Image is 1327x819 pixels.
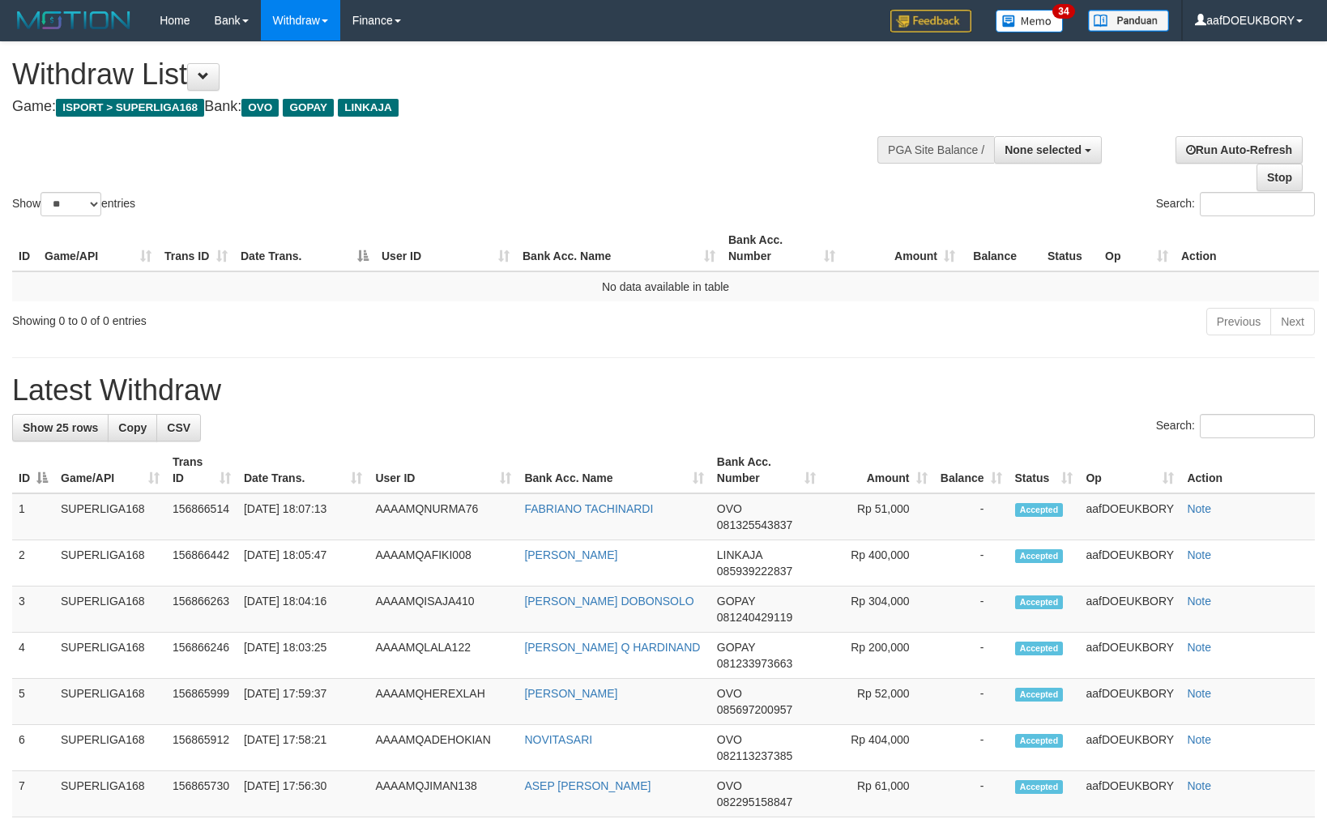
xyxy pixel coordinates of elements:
[12,99,868,115] h4: Game: Bank:
[1015,595,1064,609] span: Accepted
[38,225,158,271] th: Game/API: activate to sort column ascending
[369,540,518,587] td: AAAAMQAFIKI008
[237,771,369,817] td: [DATE] 17:56:30
[369,725,518,771] td: AAAAMQADEHOKIAN
[54,679,166,725] td: SUPERLIGA168
[54,771,166,817] td: SUPERLIGA168
[524,548,617,561] a: [PERSON_NAME]
[1005,143,1082,156] span: None selected
[1052,4,1074,19] span: 34
[369,771,518,817] td: AAAAMQJIMAN138
[12,192,135,216] label: Show entries
[518,447,710,493] th: Bank Acc. Name: activate to sort column ascending
[717,611,792,624] span: Copy 081240429119 to clipboard
[338,99,399,117] span: LINKAJA
[1175,225,1319,271] th: Action
[1015,688,1064,702] span: Accepted
[1015,734,1064,748] span: Accepted
[1200,192,1315,216] input: Search:
[234,225,375,271] th: Date Trans.: activate to sort column descending
[369,493,518,540] td: AAAAMQNURMA76
[1206,308,1271,335] a: Previous
[890,10,971,32] img: Feedback.jpg
[241,99,279,117] span: OVO
[237,725,369,771] td: [DATE] 17:58:21
[822,633,934,679] td: Rp 200,000
[166,679,237,725] td: 156865999
[717,548,762,561] span: LINKAJA
[23,421,98,434] span: Show 25 rows
[54,447,166,493] th: Game/API: activate to sort column ascending
[934,725,1009,771] td: -
[1079,493,1180,540] td: aafDOEUKBORY
[1079,725,1180,771] td: aafDOEUKBORY
[996,10,1064,32] img: Button%20Memo.svg
[166,447,237,493] th: Trans ID: activate to sort column ascending
[1187,779,1211,792] a: Note
[156,414,201,441] a: CSV
[710,447,822,493] th: Bank Acc. Number: activate to sort column ascending
[12,414,109,441] a: Show 25 rows
[1200,414,1315,438] input: Search:
[1176,136,1303,164] a: Run Auto-Refresh
[934,771,1009,817] td: -
[237,587,369,633] td: [DATE] 18:04:16
[54,587,166,633] td: SUPERLIGA168
[166,540,237,587] td: 156866442
[1187,733,1211,746] a: Note
[12,587,54,633] td: 3
[822,447,934,493] th: Amount: activate to sort column ascending
[166,771,237,817] td: 156865730
[524,733,592,746] a: NOVITASARI
[822,493,934,540] td: Rp 51,000
[1187,595,1211,608] a: Note
[1099,225,1175,271] th: Op: activate to sort column ascending
[237,679,369,725] td: [DATE] 17:59:37
[524,779,651,792] a: ASEP [PERSON_NAME]
[822,771,934,817] td: Rp 61,000
[237,633,369,679] td: [DATE] 18:03:25
[934,587,1009,633] td: -
[237,447,369,493] th: Date Trans.: activate to sort column ascending
[877,136,994,164] div: PGA Site Balance /
[369,633,518,679] td: AAAAMQLALA122
[934,633,1009,679] td: -
[108,414,157,441] a: Copy
[717,779,742,792] span: OVO
[524,687,617,700] a: [PERSON_NAME]
[717,703,792,716] span: Copy 085697200957 to clipboard
[717,502,742,515] span: OVO
[1187,687,1211,700] a: Note
[1079,447,1180,493] th: Op: activate to sort column ascending
[12,306,541,329] div: Showing 0 to 0 of 0 entries
[12,374,1315,407] h1: Latest Withdraw
[1015,549,1064,563] span: Accepted
[1156,414,1315,438] label: Search:
[1187,641,1211,654] a: Note
[1041,225,1099,271] th: Status
[12,540,54,587] td: 2
[12,771,54,817] td: 7
[12,447,54,493] th: ID: activate to sort column descending
[237,493,369,540] td: [DATE] 18:07:13
[12,271,1319,301] td: No data available in table
[158,225,234,271] th: Trans ID: activate to sort column ascending
[1079,540,1180,587] td: aafDOEUKBORY
[54,493,166,540] td: SUPERLIGA168
[166,633,237,679] td: 156866246
[369,587,518,633] td: AAAAMQISAJA410
[822,587,934,633] td: Rp 304,000
[1009,447,1080,493] th: Status: activate to sort column ascending
[842,225,962,271] th: Amount: activate to sort column ascending
[1156,192,1315,216] label: Search:
[822,540,934,587] td: Rp 400,000
[369,679,518,725] td: AAAAMQHEREXLAH
[524,502,653,515] a: FABRIANO TACHINARDI
[717,749,792,762] span: Copy 082113237385 to clipboard
[56,99,204,117] span: ISPORT > SUPERLIGA168
[717,641,755,654] span: GOPAY
[717,518,792,531] span: Copy 081325543837 to clipboard
[54,725,166,771] td: SUPERLIGA168
[962,225,1041,271] th: Balance
[717,796,792,808] span: Copy 082295158847 to clipboard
